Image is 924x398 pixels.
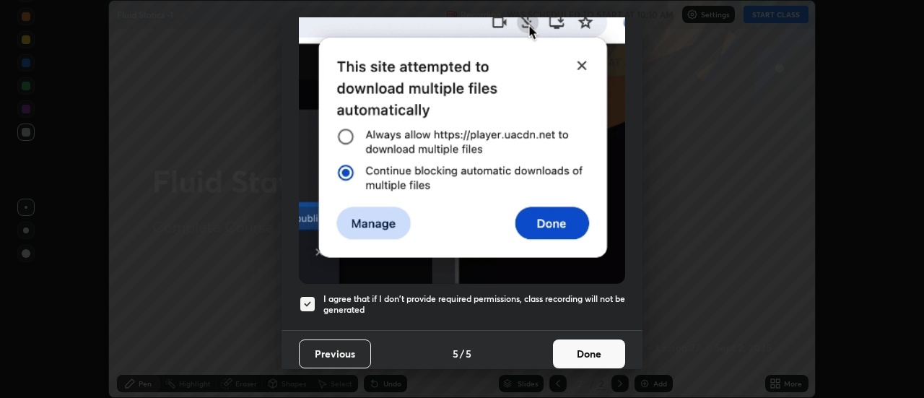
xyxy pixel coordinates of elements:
button: Previous [299,339,371,368]
h4: 5 [466,346,471,361]
h4: 5 [453,346,458,361]
h4: / [460,346,464,361]
button: Done [553,339,625,368]
h5: I agree that if I don't provide required permissions, class recording will not be generated [323,293,625,316]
